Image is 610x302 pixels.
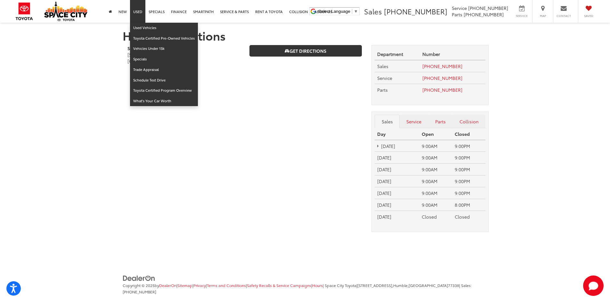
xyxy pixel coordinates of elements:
[159,283,176,288] a: DealerOn Home Page
[249,45,362,57] a: Get Directions on Google Maps
[318,9,350,14] span: Select Language
[377,131,386,137] strong: Day
[375,48,420,60] th: Department
[130,96,198,106] a: What's Your Car Worth
[420,48,485,60] th: Number
[452,199,485,211] td: 8:00PM
[453,115,486,128] a: Collision
[375,187,419,199] td: [DATE]
[452,140,485,152] td: 9:00PM
[318,9,358,14] a: Select Language​
[448,283,459,288] span: 77338
[127,75,362,242] iframe: Google Map
[452,11,462,18] span: Parts
[192,283,206,288] span: |
[375,175,419,187] td: [DATE]
[375,199,419,211] td: [DATE]
[311,283,323,288] span: |
[247,283,311,288] a: Safety Recalls & Service Campaigns, Opens in a new tab
[422,63,462,69] a: [PHONE_NUMBER]
[400,115,428,128] a: Service
[419,187,452,199] td: 9:00AM
[536,14,550,18] span: Map
[176,283,192,288] span: |
[375,152,419,164] td: [DATE]
[452,164,485,175] td: 9:00PM
[312,283,323,288] a: Hours
[464,11,504,18] span: [PHONE_NUMBER]
[419,211,452,222] td: Closed
[455,131,470,137] strong: Closed
[377,75,392,81] span: Service
[246,283,311,288] span: |
[127,45,166,51] b: Space City Toyota
[452,175,485,187] td: 9:00PM
[123,283,155,288] span: Copyright © 2025
[557,14,571,18] span: Contact
[409,283,448,288] span: [GEOGRAPHIC_DATA]
[452,211,485,222] td: Closed
[452,152,485,164] td: 9:00PM
[583,275,604,296] button: Toggle Chat Window
[127,58,174,64] span: [GEOGRAPHIC_DATA]
[419,164,452,175] td: 9:00AM
[364,6,382,16] span: Sales
[384,6,447,16] span: [PHONE_NUMBER]
[515,14,529,18] span: Service
[356,283,459,288] span: |
[419,175,452,187] td: 9:00AM
[123,289,156,294] span: [PHONE_NUMBER]
[452,5,467,11] span: Service
[422,131,434,137] strong: Open
[583,275,604,296] svg: Start Chat
[428,115,453,128] a: Parts
[44,1,87,21] img: Space City Toyota
[130,23,198,33] a: Used Vehicles
[130,65,198,75] a: Trade Appraisal
[452,187,485,199] td: 9:00PM
[375,140,419,152] td: [DATE]
[127,51,168,58] span: [STREET_ADDRESS]
[130,43,198,54] a: Vehicles Under 15k
[419,140,452,152] td: 9:00AM
[207,283,246,288] a: Terms and Conditions
[377,63,388,69] span: Sales
[130,85,198,96] a: Toyota Certified Program Overview
[375,164,419,175] td: [DATE]
[377,87,388,93] span: Parts
[155,283,176,288] span: by
[419,199,452,211] td: 9:00AM
[130,33,198,44] a: Toyota Certified Pre-Owned Vehicles
[422,75,462,81] a: [PHONE_NUMBER]
[177,283,192,288] a: Sitemap
[130,54,198,65] a: Specials
[419,152,452,164] td: 9:00AM
[354,9,358,14] span: ▼
[123,29,488,42] h1: Hours & Directions
[323,283,356,288] span: | Space City Toyota
[123,275,155,281] a: DealerOn
[357,283,393,288] span: [STREET_ADDRESS],
[130,75,198,86] a: Schedule Test Drive
[375,211,419,222] td: [DATE]
[422,87,462,93] a: [PHONE_NUMBER]
[193,283,206,288] a: Privacy
[123,275,155,282] img: DealerOn
[582,14,596,18] span: Saved
[375,115,400,128] a: Sales
[206,283,246,288] span: |
[468,5,508,11] span: [PHONE_NUMBER]
[393,283,409,288] span: Humble,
